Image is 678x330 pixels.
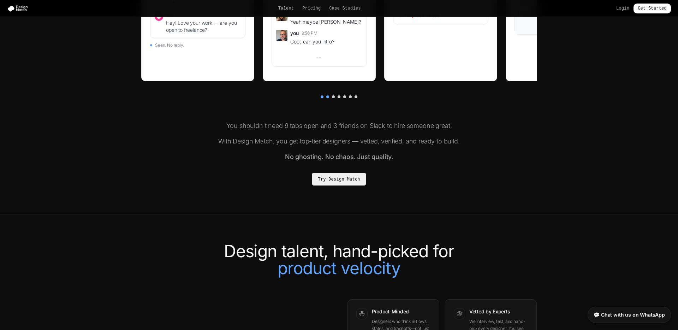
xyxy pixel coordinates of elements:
h3: Vetted by Experts [469,308,528,315]
h2: Design talent, hand-picked for [141,243,537,277]
p: With Design Match, you get top-tier designers — vetted, verified, and ready to build. [203,136,475,146]
p: No ghosting. No chaos. Just quality. [203,152,475,162]
span: you [290,30,299,37]
a: Pricing [302,6,321,11]
div: [PERSON_NAME] [515,7,538,34]
h3: Product-Minded [372,308,430,315]
a: Case Studies [329,6,361,11]
span: 9:56 PM [302,30,317,36]
div: Yeah maybe [PERSON_NAME]? [290,18,362,25]
a: Try Design Match [312,173,366,185]
img: You [276,30,287,41]
img: Design Match [7,5,31,12]
div: Hey! Love your work — are you open to freelance? [166,19,241,34]
a: 💬 Chat with us on WhatsApp [588,307,671,323]
a: Get Started [634,4,671,13]
div: Cool, can you intro? [290,38,362,45]
div: ... [276,49,362,62]
p: You shouldn't need 9 tabs open and 3 friends on Slack to hire someone great. [203,121,475,131]
a: Talent [278,6,294,11]
a: Login [616,6,629,11]
span: product velocity [278,258,400,278]
div: Seen. No reply. [150,42,245,48]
